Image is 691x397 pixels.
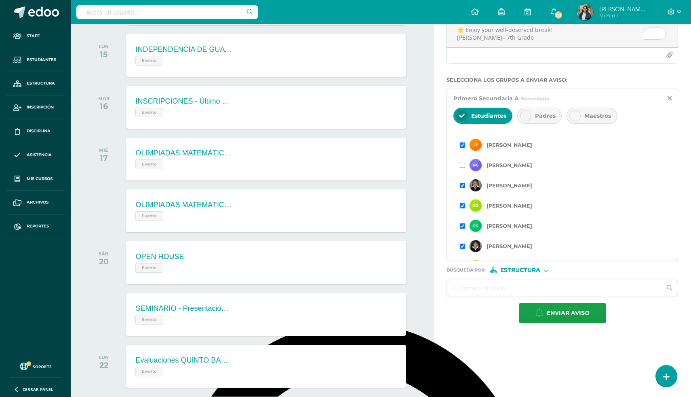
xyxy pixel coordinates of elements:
img: student [470,159,482,171]
div: 22 [99,360,109,370]
input: Ej. Primero primaria [447,280,662,296]
label: [PERSON_NAME] [487,203,532,209]
a: Inscripción [6,96,65,119]
div: 16 [98,101,110,111]
label: [PERSON_NAME] [487,243,532,249]
div: Evaluaciones QUINTO BACHILLERATO 4B - ASISTENCIA IMPRESCINDIBLE [135,356,232,365]
div: [object Object] [490,267,550,273]
a: Reportes [6,214,65,238]
div: 20 [99,257,109,266]
div: INDEPENDENCIA DE GUATEMALA - Asueto [135,45,232,54]
div: 15 [99,49,109,59]
div: SÁB [99,251,109,257]
a: Soporte [10,361,61,372]
img: student [470,200,482,212]
span: Evento [135,108,163,117]
span: 121 [554,11,563,19]
span: Staff [27,33,40,39]
span: Maestros [584,112,611,119]
span: Disciplina [27,128,51,134]
span: Mis cursos [27,176,53,182]
span: Evento [135,367,163,376]
img: student [470,240,482,252]
span: Estructura [500,268,540,272]
a: Estructura [6,72,65,96]
span: Evento [135,211,163,221]
div: OLIMPIADAS MATEMÁTICAS - Segunda Ronda [135,201,232,209]
span: Evento [135,56,163,66]
span: Estructura [27,80,55,87]
a: Asistencia [6,143,65,167]
button: Enviar aviso [519,303,606,323]
span: Soporte [33,364,52,369]
span: Estudiantes [471,112,506,119]
span: [PERSON_NAME] [PERSON_NAME] [599,5,648,13]
a: Estudiantes [6,48,65,72]
a: Staff [6,24,65,48]
span: Evento [135,263,163,273]
span: Archivos [27,199,48,206]
div: 17 [99,153,108,163]
span: Reportes [27,223,49,229]
span: Evento [135,159,163,169]
a: Archivos [6,191,65,214]
span: Mi Perfil [599,12,648,19]
span: Asistencia [27,152,52,158]
div: MIÉ [99,147,108,153]
div: OPEN HOUSE [135,253,184,261]
div: OLIMPIADAS MATEMÁTICAS - Segunda Ronda [135,149,232,157]
textarea: To enrich screen reader interactions, please activate Accessibility in Grammarly extension settings [447,7,678,47]
span: Estudiantes [27,57,56,63]
a: Mis cursos [6,167,65,191]
label: [PERSON_NAME] [487,223,532,229]
input: Busca un usuario... [76,5,258,19]
label: Selecciona los grupos a enviar aviso : [447,77,678,83]
span: Cerrar panel [23,386,53,392]
div: INSCRIPCIONES - Último día para realizar el proceso de Reinscripción ORDINARIA [135,97,232,106]
span: Padres [535,112,556,119]
div: SEMINARIO - Presentación a comunidad educativa [135,304,232,313]
span: Evento [135,315,163,325]
label: [PERSON_NAME] [487,162,532,168]
img: student [470,179,482,191]
label: [PERSON_NAME] [487,142,532,148]
span: Enviar aviso [547,303,590,323]
div: MAR [98,96,110,101]
span: Secundaria [521,96,549,102]
img: student [470,260,482,272]
span: Primero Secundaria A [453,95,519,102]
label: [PERSON_NAME] [487,183,532,189]
a: Disciplina [6,119,65,143]
span: Búsqueda por : [447,268,486,272]
div: LUN [99,44,109,49]
img: student [470,139,482,151]
img: student [470,220,482,232]
div: LUN [99,355,109,360]
span: Inscripción [27,104,54,110]
img: 247ceca204fa65a9317ba2c0f2905932.png [577,4,593,20]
